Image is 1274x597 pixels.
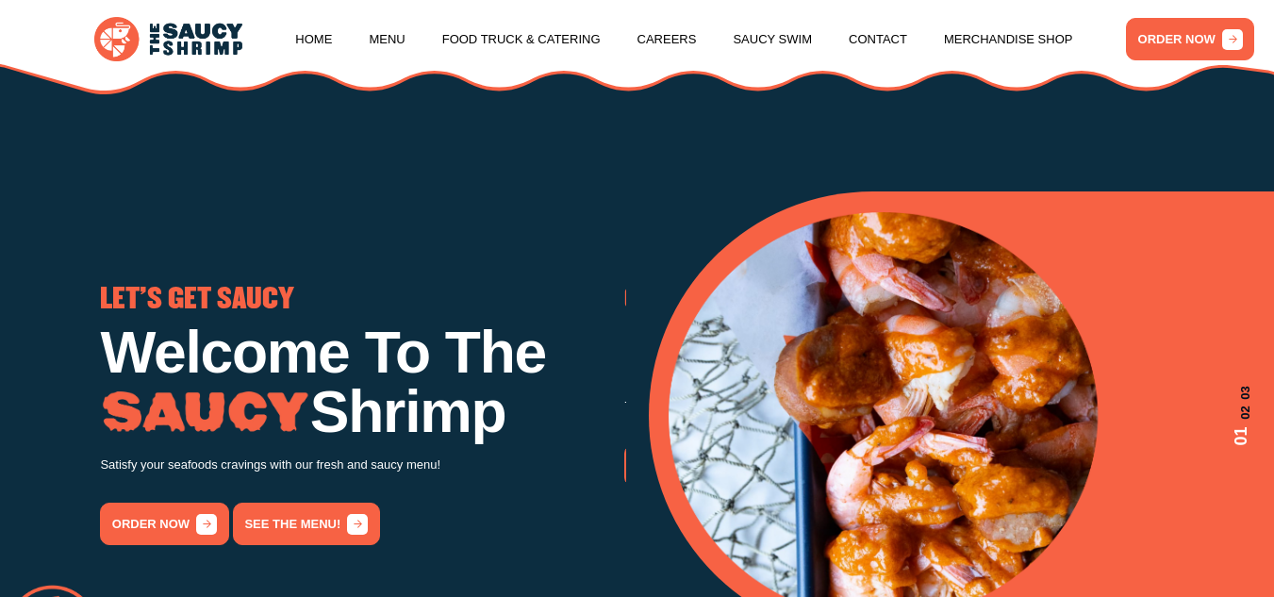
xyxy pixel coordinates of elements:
[100,455,624,476] p: Satisfy your seafoods cravings with our fresh and saucy menu!
[624,323,1149,382] h1: Low Country Boil
[849,4,907,75] a: Contact
[1229,406,1254,420] span: 02
[233,503,380,545] a: See the menu!
[94,17,241,61] img: logo
[1229,426,1254,445] span: 01
[295,4,332,75] a: Home
[624,396,1149,418] p: Try our famous Whole Nine Yards sauce! The recipe is our secret!
[1126,18,1254,60] a: ORDER NOW
[100,503,228,545] a: order now
[624,286,934,312] span: GO THE WHOLE NINE YARDS
[100,323,624,441] h1: Welcome To The Shrimp
[369,4,405,75] a: Menu
[1229,386,1254,399] span: 03
[944,4,1073,75] a: Merchandise Shop
[637,4,697,75] a: Careers
[100,391,309,435] img: Image
[100,286,624,545] div: 1 / 3
[624,286,1149,486] div: 2 / 3
[442,4,601,75] a: Food Truck & Catering
[624,444,753,487] a: order now
[100,286,294,312] span: LET'S GET SAUCY
[733,4,812,75] a: Saucy Swim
